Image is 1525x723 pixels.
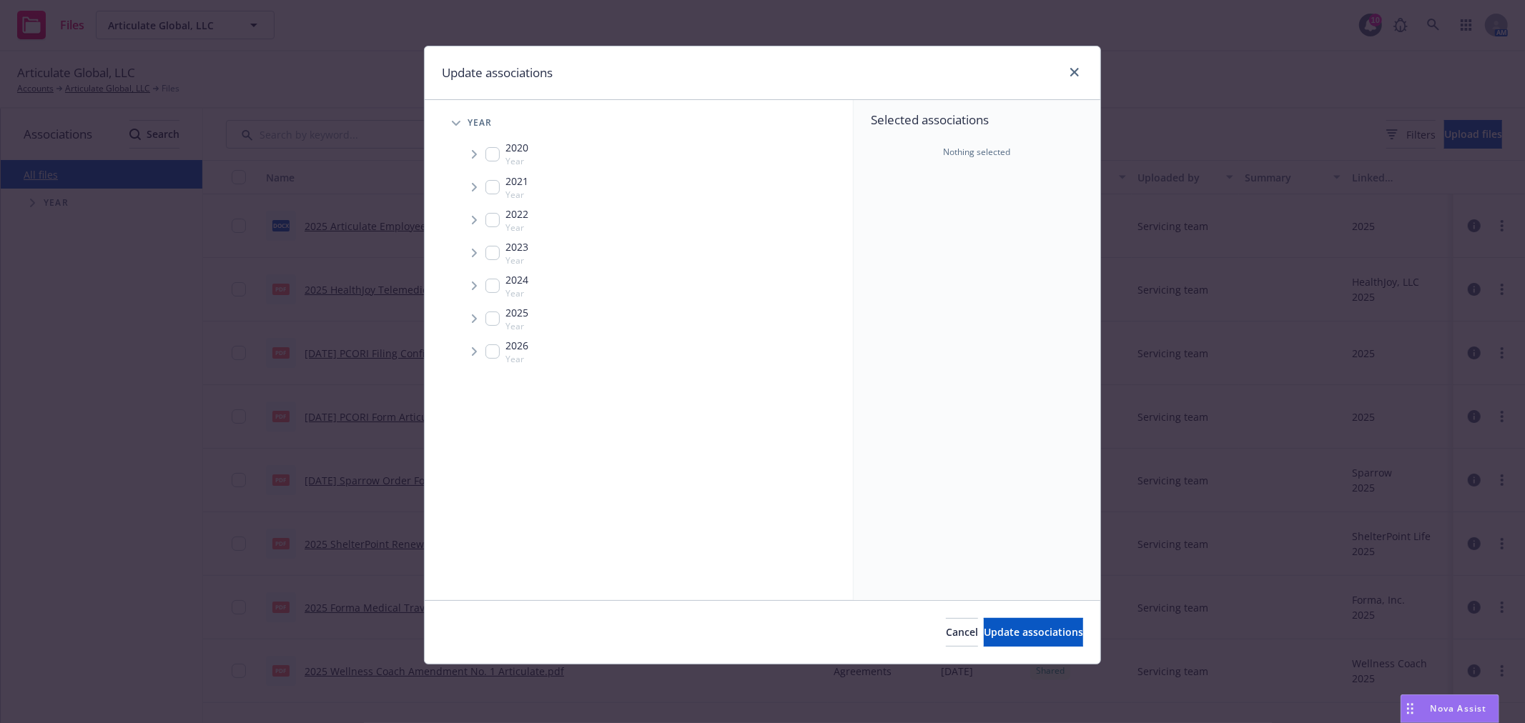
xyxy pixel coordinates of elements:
div: Tree Example [425,109,853,368]
span: Year [505,254,528,266]
span: Year [505,189,528,201]
span: 2021 [505,174,528,189]
span: Year [505,155,528,167]
span: Selected associations [871,111,1083,129]
span: Nothing selected [944,146,1011,159]
button: Update associations [984,618,1083,647]
h1: Update associations [442,64,553,82]
span: Update associations [984,625,1083,639]
span: 2026 [505,338,528,353]
span: Year [505,287,528,299]
span: Cancel [946,625,978,639]
span: Year [468,119,493,127]
span: Nova Assist [1431,702,1487,714]
span: 2022 [505,206,528,221]
div: Drag to move [1401,695,1419,722]
button: Cancel [946,618,978,647]
a: close [1066,64,1083,81]
span: 2025 [505,305,528,320]
span: 2020 [505,140,528,155]
button: Nova Assist [1401,694,1499,723]
span: Year [505,320,528,332]
span: Year [505,221,528,234]
span: 2023 [505,239,528,254]
span: Year [505,353,528,365]
span: 2024 [505,272,528,287]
